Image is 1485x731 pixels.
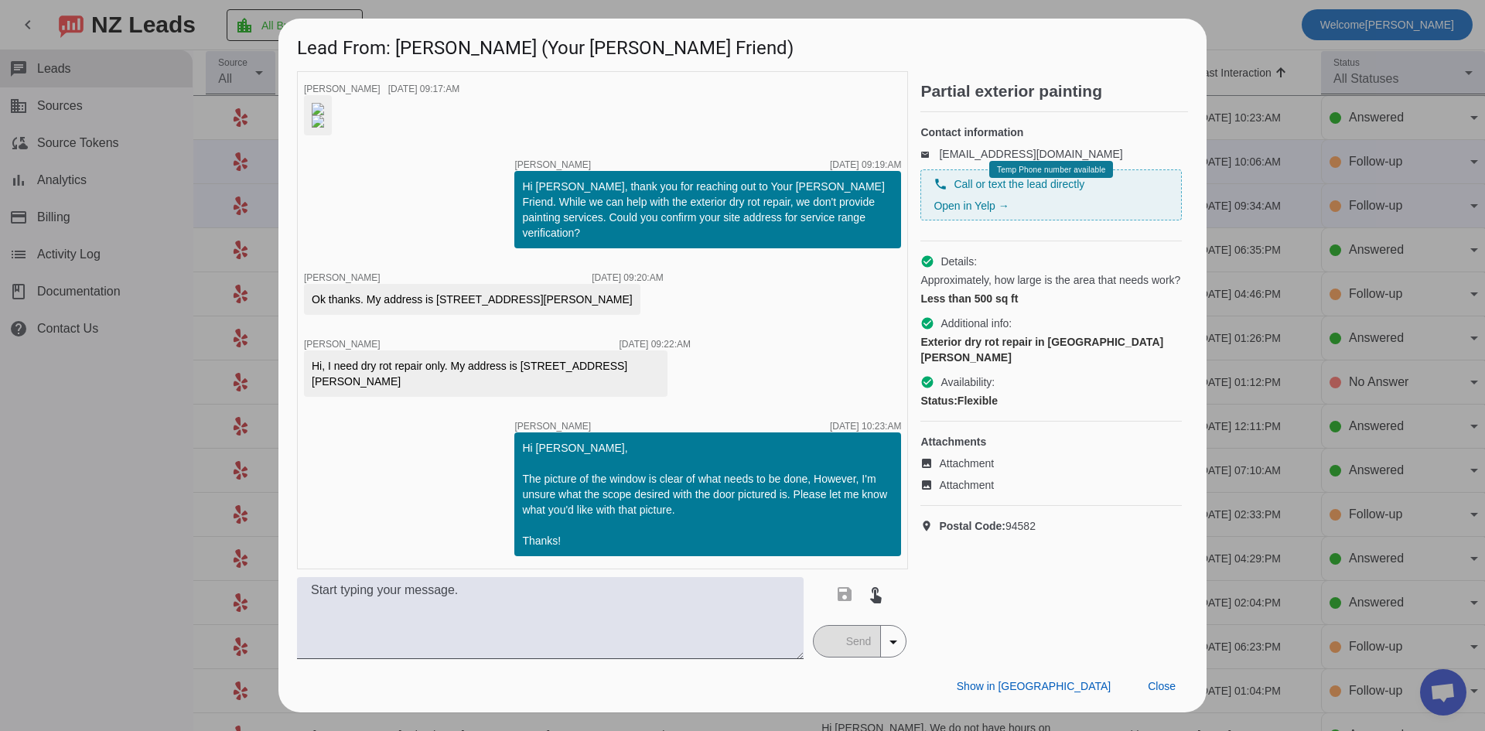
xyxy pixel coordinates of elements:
div: Hi [PERSON_NAME], thank you for reaching out to Your [PERSON_NAME] Friend. While we can help with... [522,179,893,241]
span: [PERSON_NAME] [304,272,381,283]
div: Flexible [920,393,1182,408]
span: [PERSON_NAME] [304,339,381,350]
h4: Attachments [920,434,1182,449]
h1: Lead From: [PERSON_NAME] (Your [PERSON_NAME] Friend) [278,19,1207,70]
span: [PERSON_NAME] [304,84,381,94]
div: Less than 500 sq ft [920,291,1182,306]
mat-icon: location_on [920,520,939,532]
strong: Status: [920,395,957,407]
mat-icon: phone [934,177,947,191]
div: Hi, I need dry rot repair only. My address is [STREET_ADDRESS][PERSON_NAME] [312,358,660,389]
a: [EMAIL_ADDRESS][DOMAIN_NAME] [939,148,1122,160]
a: Attachment [920,456,1182,471]
mat-icon: check_circle [920,254,934,268]
div: Exterior dry rot repair in [GEOGRAPHIC_DATA][PERSON_NAME] [920,334,1182,365]
div: [DATE] 09:20:AM [592,273,663,282]
span: Show in [GEOGRAPHIC_DATA] [957,680,1111,692]
mat-icon: email [920,150,939,158]
span: Call or text the lead directly [954,176,1084,192]
h4: Contact information [920,125,1182,140]
mat-icon: check_circle [920,316,934,330]
span: Close [1148,680,1176,692]
span: 94582 [939,518,1036,534]
h2: Partial exterior painting [920,84,1188,99]
a: Open in Yelp → [934,200,1009,212]
span: Temp Phone number available [997,166,1105,174]
div: [DATE] 09:17:AM [388,84,459,94]
span: Additional info: [940,316,1012,331]
span: [PERSON_NAME] [514,160,591,169]
mat-icon: arrow_drop_down [884,633,903,651]
mat-icon: image [920,457,939,470]
button: Show in [GEOGRAPHIC_DATA] [944,672,1123,700]
span: Availability: [940,374,995,390]
button: Close [1135,672,1188,700]
img: kjVZDvVctyYcKvGr2PVYSg [312,115,324,128]
mat-icon: touch_app [866,585,885,603]
span: Details: [940,254,977,269]
div: Hi [PERSON_NAME], The picture of the window is clear of what needs to be done, However, I'm unsur... [522,440,893,548]
mat-icon: check_circle [920,375,934,389]
span: Attachment [939,477,994,493]
strong: Postal Code: [939,520,1005,532]
mat-icon: image [920,479,939,491]
span: Approximately, how large is the area that needs work? [920,272,1180,288]
span: [PERSON_NAME] [514,422,591,431]
div: Ok thanks. My address is [STREET_ADDRESS][PERSON_NAME] [312,292,633,307]
div: [DATE] 10:23:AM [830,422,901,431]
div: [DATE] 09:19:AM [830,160,901,169]
img: okyscUk3d_vg-jD18jTkyw [312,103,324,115]
div: [DATE] 09:22:AM [620,340,691,349]
a: Attachment [920,477,1182,493]
span: Attachment [939,456,994,471]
